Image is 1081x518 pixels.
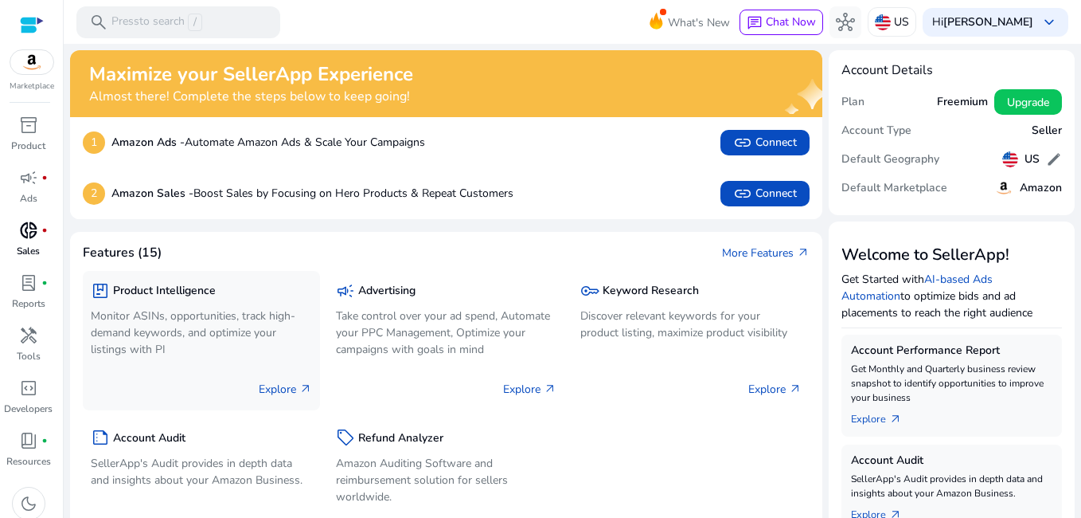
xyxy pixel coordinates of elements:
[841,271,1063,321] p: Get Started with to optimize bids and ad placements to reach the right audience
[841,96,864,109] h5: Plan
[89,13,108,32] span: search
[89,89,413,104] h4: Almost there! Complete the steps below to keep going!
[748,381,802,398] p: Explore
[932,17,1033,28] p: Hi
[937,96,988,109] h5: Freemium
[503,381,556,398] p: Explore
[580,281,599,300] span: key
[733,184,752,203] span: link
[111,134,425,151] p: Automate Amazon Ads & Scale Your Campaigns
[19,494,38,513] span: dark_mode
[358,285,416,298] h5: Advertising
[89,63,413,86] h2: Maximize your SellerApp Experience
[19,168,38,187] span: campaign
[603,285,699,298] h5: Keyword Research
[851,454,1053,468] h5: Account Audit
[20,191,37,206] p: Ads
[188,14,202,31] span: /
[111,186,193,201] b: Amazon Sales -
[91,281,110,300] span: package
[113,285,216,298] h5: Product Intelligence
[336,428,355,447] span: sell
[841,245,1063,265] h3: Welcome to SellerApp!
[733,133,797,152] span: Connect
[851,362,1053,405] p: Get Monthly and Quarterly business review snapshot to identify opportunities to improve your busi...
[41,438,48,444] span: fiber_manual_record
[841,182,947,195] h5: Default Marketplace
[668,9,730,37] span: What's New
[1046,151,1062,167] span: edit
[111,185,513,202] p: Boost Sales by Focusing on Hero Products & Repeat Customers
[733,184,797,203] span: Connect
[113,432,185,445] h5: Account Audit
[91,308,312,358] p: Monitor ASINs, opportunities, track high-demand keywords, and optimize your listings with PI
[1020,182,1062,195] h5: Amazon
[299,383,312,395] span: arrow_outward
[544,383,556,395] span: arrow_outward
[11,139,45,153] p: Product
[943,14,1033,29] b: [PERSON_NAME]
[91,455,312,489] p: SellerApp's Audit provides in depth data and insights about your Amazon Business.
[722,245,810,261] a: More Featuresarrow_outward
[41,280,48,286] span: fiber_manual_record
[580,308,802,341] p: Discover relevant keywords for your product listing, maximize product visibility
[259,381,312,398] p: Explore
[83,131,105,154] p: 1
[841,153,939,167] h5: Default Geography
[19,273,38,292] span: lab_profile
[111,135,185,150] b: Amazon Ads -
[17,349,41,363] p: Tools
[19,326,38,345] span: handyman
[1024,153,1040,167] h5: US
[994,179,1013,198] img: amazon.svg
[12,296,45,311] p: Reports
[747,15,763,31] span: chat
[841,124,911,138] h5: Account Type
[41,175,48,181] span: fiber_manual_record
[836,13,855,32] span: hub
[851,472,1053,500] p: SellerApp's Audit provides in depth data and insights about your Amazon Business.
[1007,94,1049,111] span: Upgrade
[740,10,823,35] button: chatChat Now
[19,116,38,135] span: inventory_2
[10,50,53,74] img: amazon.svg
[111,14,185,31] font: Press to search
[841,272,993,304] a: AI-based Ads Automation
[6,454,51,469] p: Resources
[19,431,38,450] span: book_4
[733,133,752,152] span: link
[41,227,48,233] span: fiber_manual_record
[358,432,443,445] h5: Refund Analyzer
[994,89,1062,115] button: Upgrade
[894,8,909,36] p: US
[720,181,810,206] button: linkConnect
[19,379,38,398] span: code_blocks
[720,130,810,155] button: linkConnect
[1002,151,1018,167] img: us.svg
[766,14,816,29] span: Chat Now
[83,182,105,205] p: 2
[336,281,355,300] span: campaign
[875,14,891,30] img: us.svg
[1032,124,1062,138] h5: Seller
[1040,13,1059,32] span: keyboard_arrow_down
[4,402,53,416] p: Developers
[83,245,162,261] h4: Features (15)
[789,383,802,395] span: arrow_outward
[829,6,861,38] button: hub
[10,80,54,92] p: Marketplace
[336,308,557,358] p: Take control over your ad spend, Automate your PPC Management, Optimize your campaigns with goals...
[889,413,902,426] span: arrow_outward
[851,344,1053,358] h5: Account Performance Report
[336,455,557,505] p: Amazon Auditing Software and reimbursement solution for sellers worldwide.
[19,221,38,240] span: donut_small
[17,244,40,258] p: Sales
[851,405,915,427] a: Explorearrow_outward
[797,246,810,259] span: arrow_outward
[841,63,1063,78] h4: Account Details
[91,428,110,447] span: summarize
